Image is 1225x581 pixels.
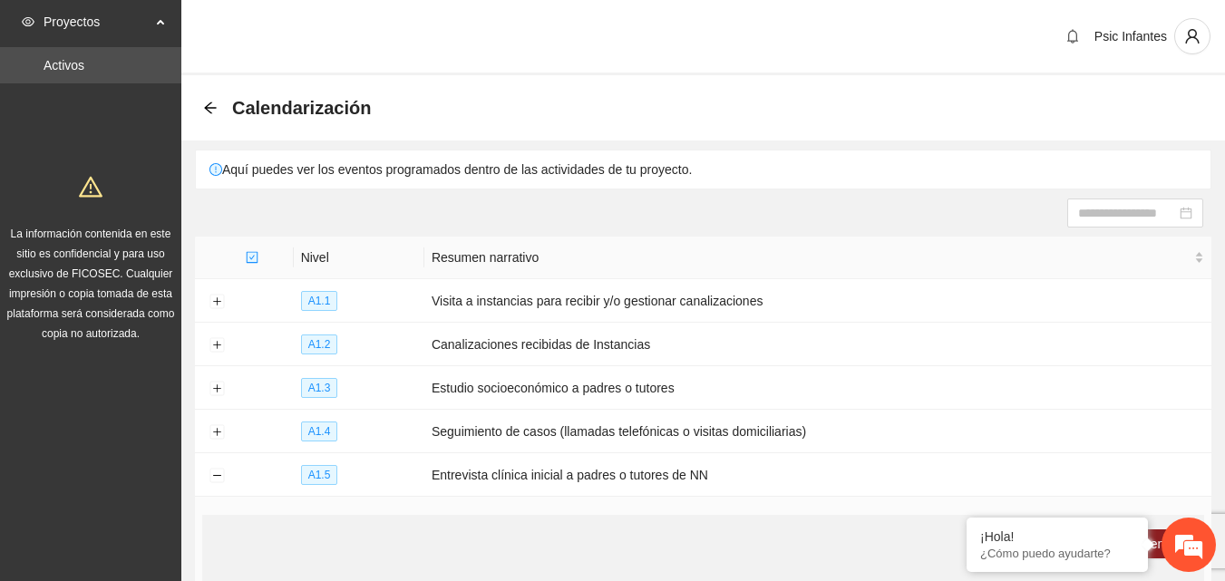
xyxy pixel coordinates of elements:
[424,410,1211,453] td: Seguimiento de casos (llamadas telefónicas o visitas domiciliarias)
[424,453,1211,497] td: Entrevista clínica inicial a padres o tutores de NN
[79,175,102,199] span: warning
[209,469,224,483] button: Collapse row
[203,101,218,115] span: arrow-left
[209,338,224,353] button: Expand row
[301,465,338,485] span: A1.5
[301,291,338,311] span: A1.1
[1174,18,1210,54] button: user
[301,378,338,398] span: A1.3
[424,279,1211,323] td: Visita a instancias para recibir y/o gestionar canalizaciones
[1059,29,1086,44] span: bell
[209,295,224,309] button: Expand row
[432,247,1191,267] span: Resumen narrativo
[980,547,1134,560] p: ¿Cómo puedo ayudarte?
[196,150,1210,189] div: Aquí puedes ver los eventos programados dentro de las actividades de tu proyecto.
[424,366,1211,410] td: Estudio socioeconómico a padres o tutores
[246,251,258,264] span: check-square
[44,4,151,40] span: Proyectos
[1058,22,1087,51] button: bell
[1094,29,1167,44] span: Psic Infantes
[203,101,218,116] div: Back
[424,323,1211,366] td: Canalizaciones recibidas de Instancias
[232,93,371,122] span: Calendarización
[209,163,222,176] span: exclamation-circle
[7,228,175,340] span: La información contenida en este sitio es confidencial y para uso exclusivo de FICOSEC. Cualquier...
[424,237,1211,279] th: Resumen narrativo
[301,421,338,441] span: A1.4
[22,15,34,28] span: eye
[1175,28,1210,44] span: user
[209,382,224,396] button: Expand row
[294,237,424,279] th: Nivel
[980,529,1134,544] div: ¡Hola!
[44,58,84,73] a: Activos
[209,425,224,440] button: Expand row
[301,334,338,354] span: A1.2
